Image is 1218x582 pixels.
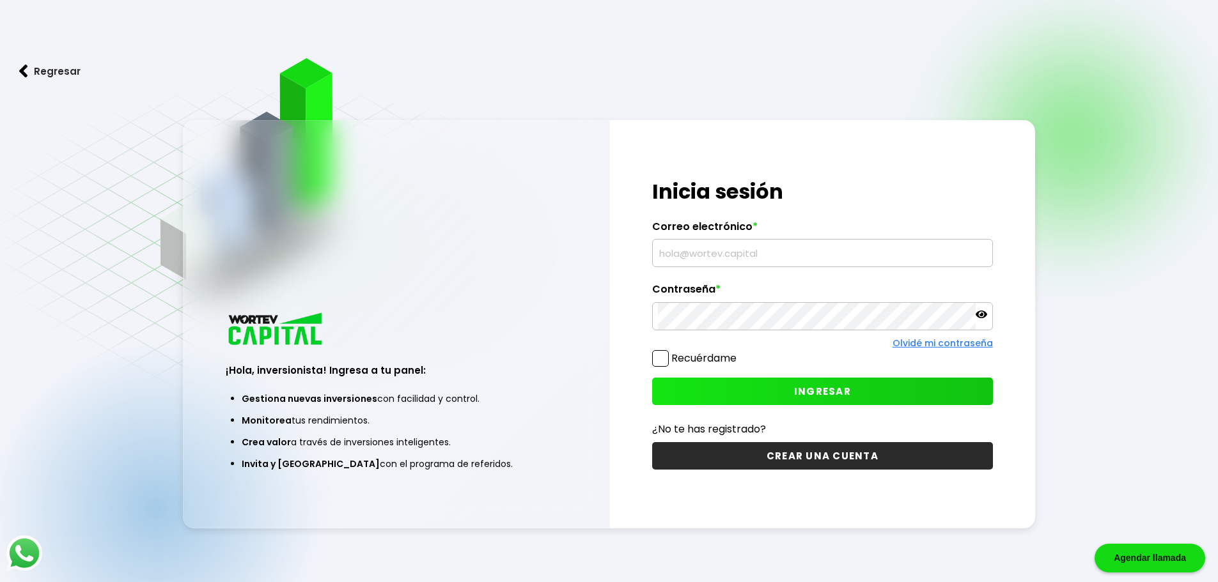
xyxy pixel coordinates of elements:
[242,431,550,453] li: a través de inversiones inteligentes.
[652,421,993,470] a: ¿No te has registrado?CREAR UNA CUENTA
[242,392,377,405] span: Gestiona nuevas inversiones
[242,414,292,427] span: Monitorea
[652,442,993,470] button: CREAR UNA CUENTA
[242,453,550,475] li: con el programa de referidos.
[226,311,327,349] img: logo_wortev_capital
[19,65,28,78] img: flecha izquierda
[242,388,550,410] li: con facilidad y control.
[242,457,380,470] span: Invita y [GEOGRAPHIC_DATA]
[652,176,993,207] h1: Inicia sesión
[1095,544,1205,572] div: Agendar llamada
[652,421,993,437] p: ¿No te has registrado?
[242,410,550,431] li: tus rendimientos.
[226,363,566,378] h3: ¡Hola, inversionista! Ingresa a tu panel:
[652,220,993,240] label: Correo electrónico
[652,283,993,302] label: Contraseña
[794,385,851,398] span: INGRESAR
[671,351,737,365] label: Recuérdame
[242,436,291,448] span: Crea valor
[652,378,993,405] button: INGRESAR
[893,337,993,349] a: Olvidé mi contraseña
[658,240,987,266] input: hola@wortev.capital
[6,535,42,571] img: logos_whatsapp-icon.242b2217.svg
